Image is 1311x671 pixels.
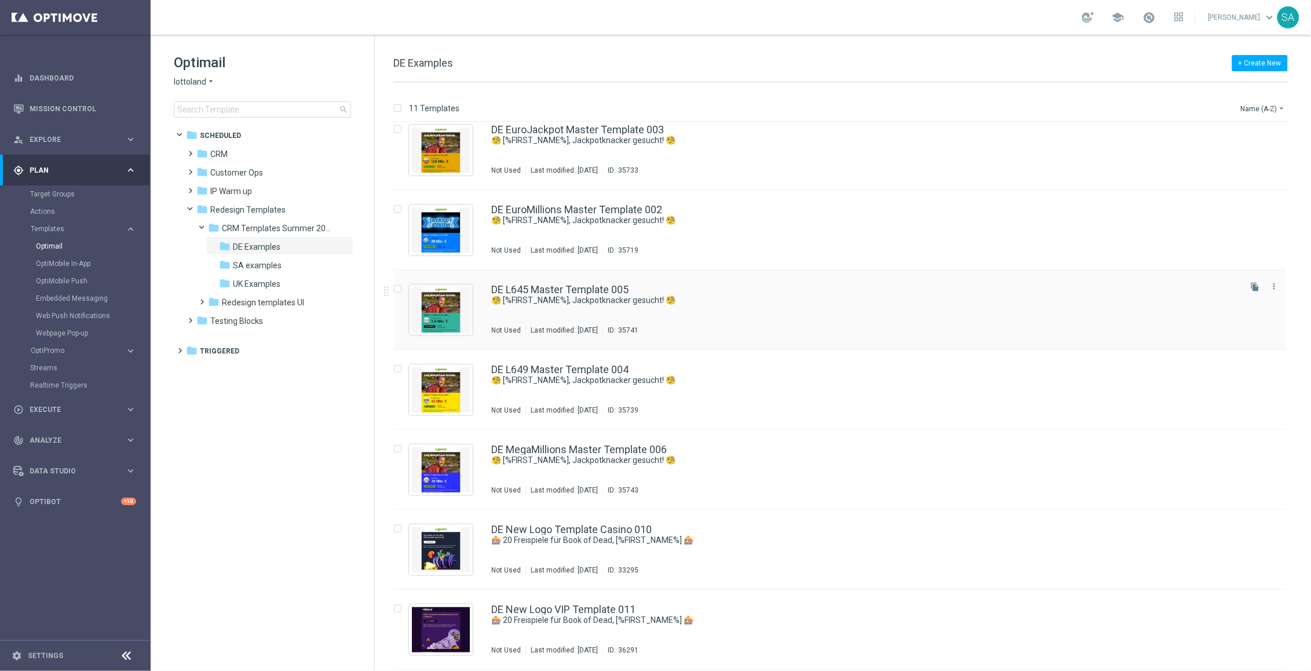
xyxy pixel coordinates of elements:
div: Last modified: [DATE] [526,326,602,335]
i: keyboard_arrow_right [125,165,136,176]
span: Execute [30,406,125,413]
div: Last modified: [DATE] [526,566,602,575]
i: folder [208,222,220,234]
i: file_copy [1250,282,1259,291]
i: keyboard_arrow_right [125,134,136,145]
i: equalizer [13,73,24,83]
div: Not Used [491,406,521,415]
i: arrow_drop_down [1277,104,1287,113]
div: Not Used [491,566,521,575]
i: lightbulb [13,497,24,507]
a: Optimail [36,242,120,251]
span: Data Studio [30,468,125,475]
button: gps_fixed Plan keyboard_arrow_right [13,166,137,175]
div: Not Used [491,166,521,175]
div: 35719 [618,246,638,255]
a: 🎰 20 Freispiele für Book of Dead, [%FIRST_NAME%] 🎰 [491,615,1211,626]
div: OptiMobile Push [36,272,149,290]
div: Plan [13,165,125,176]
div: Embedded Messaging [36,290,149,307]
div: Last modified: [DATE] [526,646,602,655]
div: 🧐 [%FIRST_NAME%], Jackpotknacker gesucht! 🧐 [491,375,1238,386]
span: DE Examples [233,242,280,252]
button: play_circle_outline Execute keyboard_arrow_right [13,405,137,414]
div: Web Push Notifications [36,307,149,324]
div: Mission Control [13,104,137,114]
div: Explore [13,134,125,145]
i: folder [196,203,208,215]
a: Target Groups [30,189,120,199]
a: 🎰 20 Freispiele für Book of Dead, [%FIRST_NAME%] 🎰 [491,535,1211,546]
div: Press SPACE to select this row. [382,350,1309,430]
span: Triggered [200,346,239,356]
img: 36291.jpeg [412,607,470,652]
button: OptiPromo keyboard_arrow_right [30,346,137,355]
span: Analyze [30,437,125,444]
div: Not Used [491,486,521,495]
a: 🧐 [%FIRST_NAME%], Jackpotknacker gesucht! 🧐 [491,375,1211,386]
i: keyboard_arrow_right [125,224,136,235]
div: Press SPACE to select this row. [382,110,1309,190]
span: school [1112,11,1124,24]
button: equalizer Dashboard [13,74,137,83]
div: Last modified: [DATE] [526,166,602,175]
div: Analyze [13,435,125,446]
span: Plan [30,167,125,174]
button: track_changes Analyze keyboard_arrow_right [13,436,137,445]
div: SA [1277,6,1299,28]
a: 🧐 [%FIRST_NAME%], Jackpotknacker gesucht! 🧐 [491,455,1211,466]
div: Press SPACE to select this row. [382,190,1309,270]
div: 35741 [618,326,638,335]
button: file_copy [1247,279,1262,294]
i: folder [196,166,208,178]
a: DE EuroMillions Master Template 002 [491,205,662,215]
div: Templates keyboard_arrow_right [30,224,137,234]
span: Redesign templates UI [222,297,304,308]
div: Last modified: [DATE] [526,486,602,495]
a: Webpage Pop-up [36,329,120,338]
div: Templates [30,220,149,342]
span: CRM Templates Summer 2025 [222,223,331,234]
a: Mission Control [30,93,136,124]
div: Streams [30,359,149,377]
span: UK Examples [233,279,280,289]
a: DE L645 Master Template 005 [491,285,629,295]
i: folder [219,259,231,271]
span: DE Examples [393,57,453,69]
i: folder [186,129,198,141]
button: person_search Explore keyboard_arrow_right [13,135,137,144]
span: Templates [31,225,114,232]
i: folder [208,296,220,308]
div: Realtime Triggers [30,377,149,394]
i: folder [219,240,231,252]
i: more_vert [1270,282,1279,291]
div: 🧐 [%FIRST_NAME%], Jackpotknacker gesucht! 🧐 [491,135,1238,146]
i: keyboard_arrow_right [125,435,136,446]
img: 35733.jpeg [412,127,470,173]
a: OptiMobile Push [36,276,120,286]
div: Press SPACE to select this row. [382,510,1309,590]
i: folder [219,278,231,289]
div: OptiPromo [30,342,149,359]
button: more_vert [1269,279,1280,293]
div: 36291 [618,646,638,655]
div: 35733 [618,166,638,175]
i: keyboard_arrow_right [125,465,136,476]
button: Data Studio keyboard_arrow_right [13,466,137,476]
div: +10 [121,498,136,505]
div: ID: [602,246,638,255]
div: 🎰 20 Freispiele für Book of Dead, [%FIRST_NAME%] 🎰 [491,615,1238,626]
span: search [339,105,348,114]
div: Actions [30,203,149,220]
input: Search Template [174,101,351,118]
span: SA examples [233,260,282,271]
div: 35743 [618,486,638,495]
div: ID: [602,326,638,335]
a: 🧐 [%FIRST_NAME%], Jackpotknacker gesucht! 🧐 [491,215,1211,226]
span: CRM [210,149,228,159]
a: Optibot [30,486,121,517]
